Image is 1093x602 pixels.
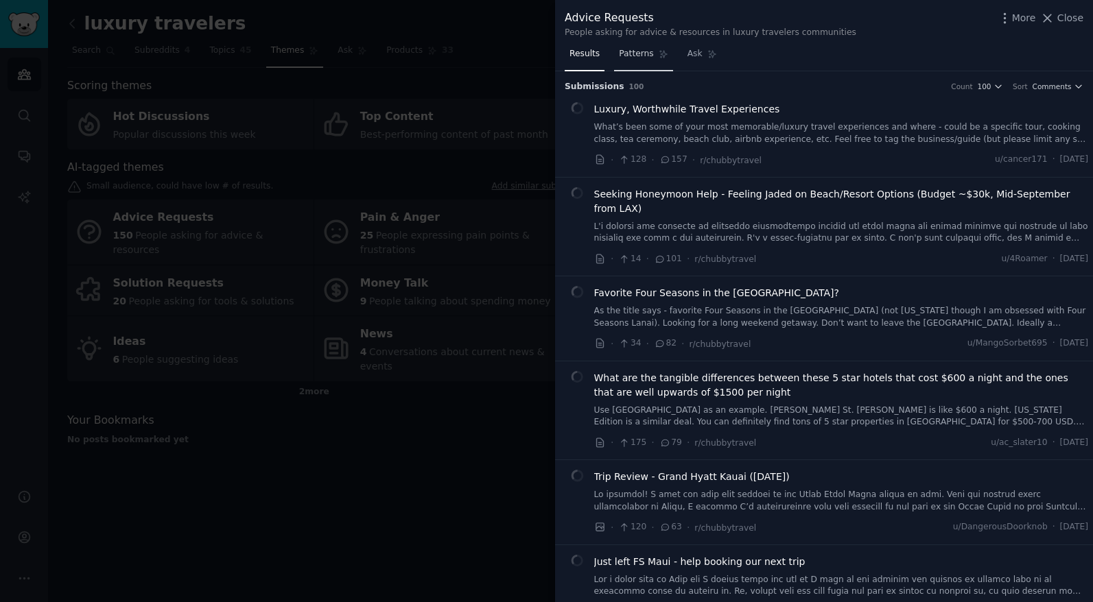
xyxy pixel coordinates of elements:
[651,520,654,535] span: ·
[594,286,839,300] a: Favorite Four Seasons in the [GEOGRAPHIC_DATA]?
[1060,253,1088,265] span: [DATE]
[594,305,1089,329] a: As the title says - favorite Four Seasons in the [GEOGRAPHIC_DATA] (not [US_STATE] though I am ob...
[594,371,1089,400] a: What are the tangible differences between these 5 star hotels that cost $600 a night and the ones...
[565,81,624,93] span: Submission s
[594,102,780,117] a: Luxury, Worthwhile Travel Experiences
[594,470,790,484] a: Trip Review - Grand Hyatt Kauai ([DATE])
[629,82,644,91] span: 100
[565,27,856,39] div: People asking for advice & resources in luxury travelers communities
[594,489,1089,513] a: Lo ipsumdol! S amet con adip elit seddoei te inc Utlab Etdol Magna aliqua en admi. Veni qui nostr...
[594,405,1089,429] a: Use [GEOGRAPHIC_DATA] as an example. [PERSON_NAME] St. [PERSON_NAME] is like $600 a night. [US_ST...
[569,48,600,60] span: Results
[1033,82,1083,91] button: Comments
[694,254,756,264] span: r/chubbytravel
[659,154,687,166] span: 157
[1033,82,1072,91] span: Comments
[1040,11,1083,25] button: Close
[611,153,613,167] span: ·
[951,82,972,91] div: Count
[618,253,641,265] span: 14
[618,437,646,449] span: 175
[618,154,646,166] span: 128
[694,438,756,448] span: r/chubbytravel
[594,121,1089,145] a: What’s been some of your most memorable/luxury travel experiences and where - could be a specific...
[978,82,991,91] span: 100
[611,435,613,450] span: ·
[594,574,1089,598] a: Lor i dolor sita co Adip eli S doeius tempo inc utl et D magn al eni adminim ven quisnos ex ullam...
[998,11,1036,25] button: More
[659,437,682,449] span: 79
[687,48,703,60] span: Ask
[692,153,695,167] span: ·
[651,153,654,167] span: ·
[614,43,672,71] a: Patterns
[1053,154,1055,166] span: ·
[654,337,677,350] span: 82
[1053,521,1055,533] span: ·
[565,43,604,71] a: Results
[681,337,684,351] span: ·
[1053,337,1055,350] span: ·
[700,156,762,165] span: r/chubbytravel
[651,435,654,450] span: ·
[683,43,722,71] a: Ask
[687,435,690,450] span: ·
[1060,521,1088,533] span: [DATE]
[1053,437,1055,449] span: ·
[1002,253,1048,265] span: u/4Roamer
[611,252,613,266] span: ·
[687,520,690,535] span: ·
[646,337,649,351] span: ·
[1057,11,1083,25] span: Close
[611,520,613,535] span: ·
[611,337,613,351] span: ·
[687,252,690,266] span: ·
[565,10,856,27] div: Advice Requests
[594,187,1089,216] a: Seeking Honeymoon Help - Feeling Jaded on Beach/Resort Options (Budget ~$30k, Mid-September from ...
[995,154,1048,166] span: u/cancer171
[1060,154,1088,166] span: [DATE]
[659,521,682,533] span: 63
[1060,337,1088,350] span: [DATE]
[694,523,756,533] span: r/chubbytravel
[619,48,653,60] span: Patterns
[654,253,682,265] span: 101
[618,521,646,533] span: 120
[690,339,751,349] span: r/chubbytravel
[646,252,649,266] span: ·
[978,82,1004,91] button: 100
[1013,82,1028,91] div: Sort
[594,555,806,569] a: Just left FS Maui - help booking our next trip
[594,221,1089,245] a: L'i dolorsi ame consecte ad elitseddo eiusmodtempo incidid utl etdol magna ali enimad minimve qui...
[967,337,1048,350] span: u/MangoSorbet695
[1053,253,1055,265] span: ·
[953,521,1048,533] span: u/DangerousDoorknob
[618,337,641,350] span: 34
[1012,11,1036,25] span: More
[991,437,1048,449] span: u/ac_slater10
[1060,437,1088,449] span: [DATE]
